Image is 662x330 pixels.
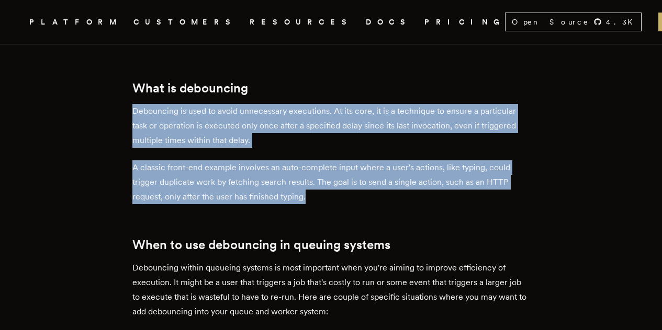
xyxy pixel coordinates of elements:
[366,16,412,29] a: DOCS
[132,160,530,204] p: A classic front-end example involves an auto-complete input where a user's actions, like typing, ...
[132,81,530,96] h2: What is debouncing
[29,16,121,29] button: PLATFORM
[250,16,353,29] button: RESOURCES
[132,238,530,252] h2: When to use debouncing in queuing systems
[512,17,589,27] span: Open Source
[606,17,639,27] span: 4.3 K
[132,104,530,148] p: Debouncing is used to avoid unnecessary executions. At its core, it is a technique to ensure a pa...
[132,261,530,319] p: Debouncing within queueing systems is most important when you're aiming to improve efficiency of ...
[424,16,505,29] a: PRICING
[133,16,237,29] a: CUSTOMERS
